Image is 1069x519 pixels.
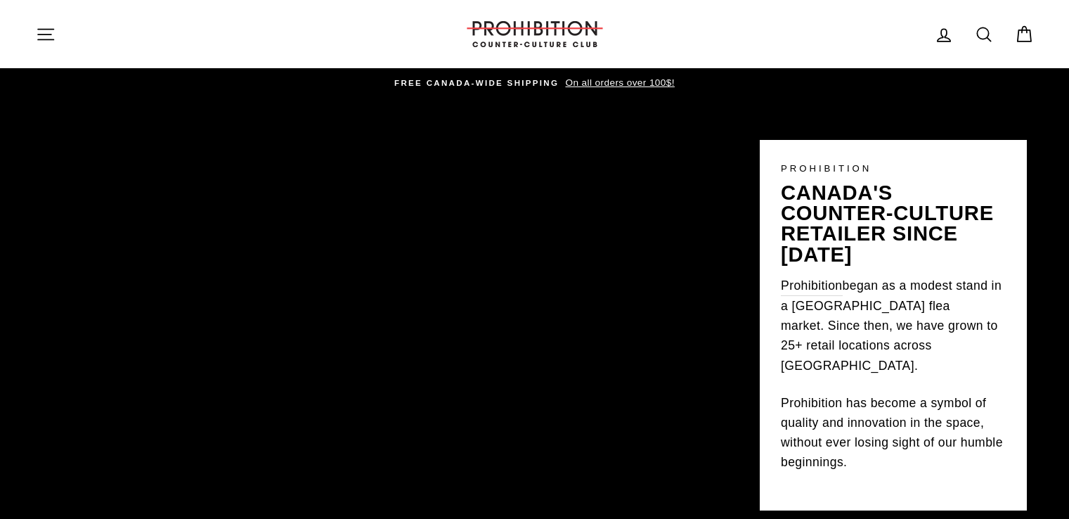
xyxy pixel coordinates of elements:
[465,21,605,47] img: PROHIBITION COUNTER-CULTURE CLUB
[39,75,1030,91] a: FREE CANADA-WIDE SHIPPING On all orders over 100$!
[781,276,1006,376] p: began as a modest stand in a [GEOGRAPHIC_DATA] flea market. Since then, we have grown to 25+ reta...
[781,161,1006,176] p: PROHIBITION
[562,77,674,88] span: On all orders over 100$!
[781,276,843,296] a: Prohibition
[394,79,559,87] span: FREE CANADA-WIDE SHIPPING
[781,183,1006,265] p: canada's counter-culture retailer since [DATE]
[781,393,1006,473] p: Prohibition has become a symbol of quality and innovation in the space, without ever losing sight...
